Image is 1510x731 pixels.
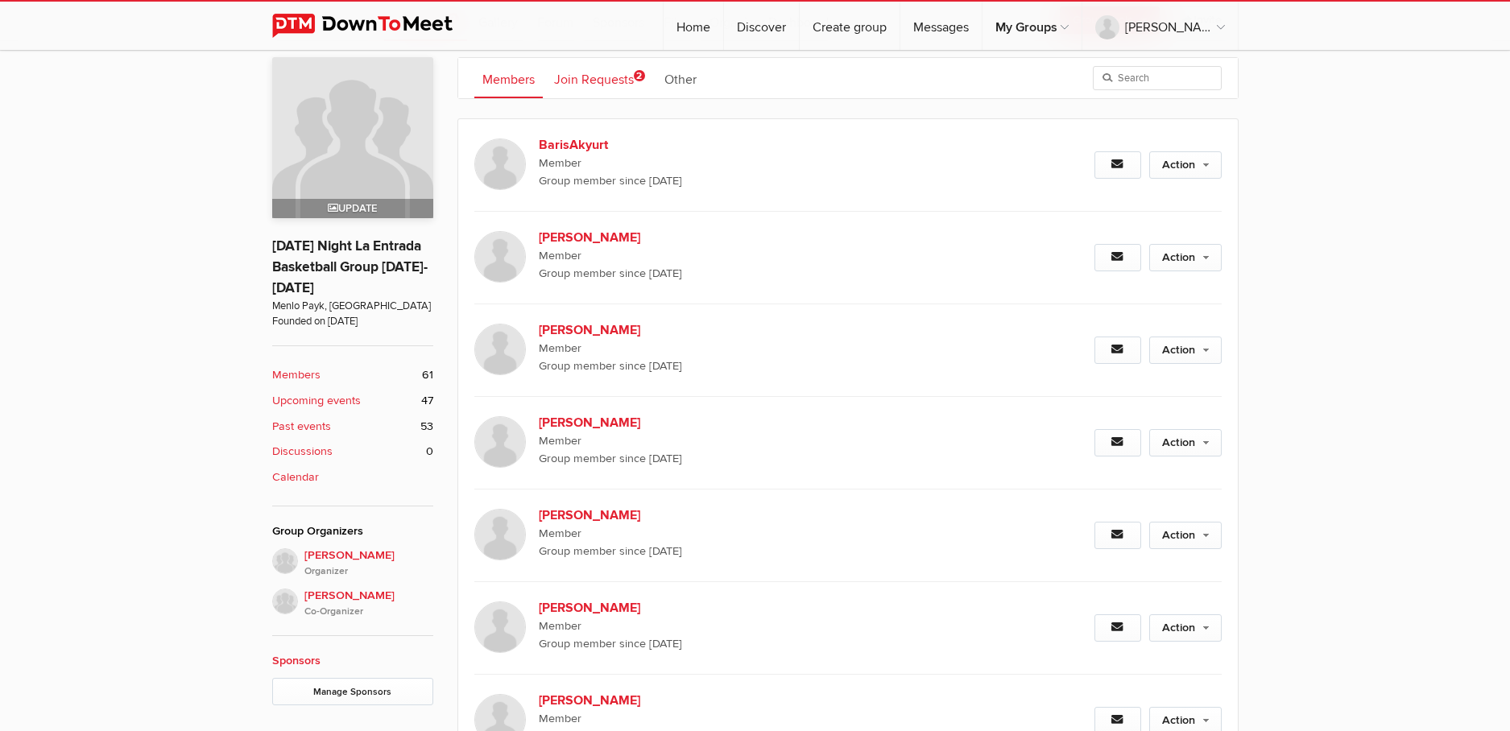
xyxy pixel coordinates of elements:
a: Members 61 [272,366,433,384]
b: Upcoming events [272,392,361,410]
a: Action [1149,151,1222,179]
a: [PERSON_NAME]Organizer [272,548,433,579]
a: [PERSON_NAME]Co-Organizer [272,579,433,619]
b: Past events [272,418,331,436]
span: 2 [634,70,645,81]
span: Member [539,525,998,543]
span: 47 [421,392,433,410]
a: Messages [900,2,982,50]
a: Update [272,57,433,218]
img: Derek [272,589,298,614]
div: Group Organizers [272,522,433,540]
a: [PERSON_NAME] [1082,2,1238,50]
a: Other [656,58,705,98]
a: [PERSON_NAME] Member Group member since [DATE] [474,396,998,489]
img: Mychal Augustine [474,324,526,375]
a: Action [1149,244,1222,271]
b: Members [272,366,321,384]
span: Member [539,432,998,450]
a: Discussions 0 [272,443,433,460]
a: [DATE] Night La Entrada Basketball Group [DATE]-[DATE] [272,237,428,296]
a: Manage Sponsors [272,678,433,705]
a: Members [474,58,543,98]
span: Update [328,202,377,215]
span: Group member since [DATE] [539,265,998,283]
a: Discover [724,2,799,50]
img: Karolis Balciunas [474,509,526,560]
img: Thursday Night La Entrada Basketball Group 2025-2026 [272,57,433,218]
img: DownToMeet [272,14,478,38]
span: Member [539,155,998,172]
b: Discussions [272,443,333,460]
input: Search [1093,66,1222,90]
a: Home [664,2,723,50]
span: Member [539,247,998,265]
a: [PERSON_NAME] Member Group member since [DATE] [474,581,998,674]
span: Group member since [DATE] [539,635,998,653]
b: [PERSON_NAME] [539,598,814,617]
a: BarisAkyurt Member Group member since [DATE] [474,119,998,211]
b: [PERSON_NAME] [539,320,814,340]
span: Menlo Payk, [GEOGRAPHIC_DATA] [272,299,433,314]
a: Past events 53 [272,418,433,436]
span: Member [539,617,998,635]
a: Sponsors [272,654,321,667]
span: 61 [422,366,433,384]
a: Upcoming events 47 [272,392,433,410]
a: Join Requests2 [546,58,653,98]
img: BarisAkyurt [474,138,526,190]
a: Action [1149,337,1222,364]
a: Action [1149,522,1222,549]
span: Group member since [DATE] [539,172,998,190]
a: [PERSON_NAME] Member Group member since [DATE] [474,211,998,304]
a: Calendar [272,469,433,486]
span: Founded on [DATE] [272,314,433,329]
img: Andrew Johnston [474,416,526,468]
b: Calendar [272,469,319,486]
span: Group member since [DATE] [539,357,998,375]
span: Group member since [DATE] [539,450,998,468]
b: [PERSON_NAME] [539,691,814,710]
img: Nuno Goncalves [474,231,526,283]
a: Action [1149,614,1222,642]
i: Co-Organizer [304,605,433,619]
img: H Lee hoops [272,548,298,574]
span: Member [539,710,998,728]
b: BarisAkyurt [539,135,814,155]
img: Flavio [474,601,526,653]
span: 53 [420,418,433,436]
a: Action [1149,429,1222,456]
i: Organizer [304,564,433,579]
span: [PERSON_NAME] [304,547,433,579]
a: [PERSON_NAME] Member Group member since [DATE] [474,304,998,396]
a: Create group [800,2,900,50]
a: My Groups [983,2,1082,50]
b: [PERSON_NAME] [539,228,814,247]
b: [PERSON_NAME] [539,506,814,525]
span: Group member since [DATE] [539,543,998,560]
span: 0 [426,443,433,460]
span: Member [539,340,998,357]
span: [PERSON_NAME] [304,587,433,619]
b: [PERSON_NAME] [539,413,814,432]
a: [PERSON_NAME] Member Group member since [DATE] [474,489,998,581]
